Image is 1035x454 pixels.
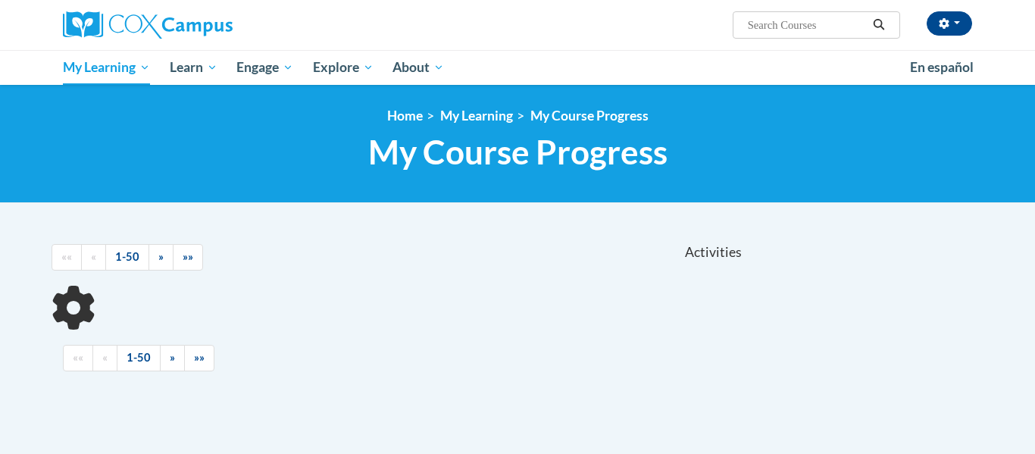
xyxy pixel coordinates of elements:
span: «« [61,250,72,263]
img: Cox Campus [63,11,233,39]
a: Explore [303,50,383,85]
span: » [170,351,175,364]
span: » [158,250,164,263]
span: Learn [170,58,217,77]
a: My Learning [53,50,160,85]
input: Search Courses [746,16,868,34]
span: My Course Progress [368,132,668,172]
a: 1-50 [117,345,161,371]
span: Explore [313,58,374,77]
button: Search [868,16,890,34]
a: Learn [160,50,227,85]
a: Next [149,244,174,271]
a: My Course Progress [530,108,649,124]
span: My Learning [63,58,150,77]
a: Home [387,108,423,124]
a: My Learning [440,108,513,124]
a: End [184,345,214,371]
span: »» [194,351,205,364]
button: Account Settings [927,11,972,36]
a: End [173,244,203,271]
span: About [392,58,444,77]
a: En español [900,52,983,83]
a: Cox Campus [63,11,351,39]
a: About [383,50,455,85]
a: 1-50 [105,244,149,271]
span: Activities [685,244,742,261]
a: Begining [52,244,82,271]
a: Engage [227,50,303,85]
span: En español [910,59,974,75]
div: Main menu [40,50,995,85]
span: Engage [236,58,293,77]
span: «« [73,351,83,364]
span: « [91,250,96,263]
a: Next [160,345,185,371]
span: « [102,351,108,364]
a: Begining [63,345,93,371]
span: »» [183,250,193,263]
a: Previous [81,244,106,271]
a: Previous [92,345,117,371]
